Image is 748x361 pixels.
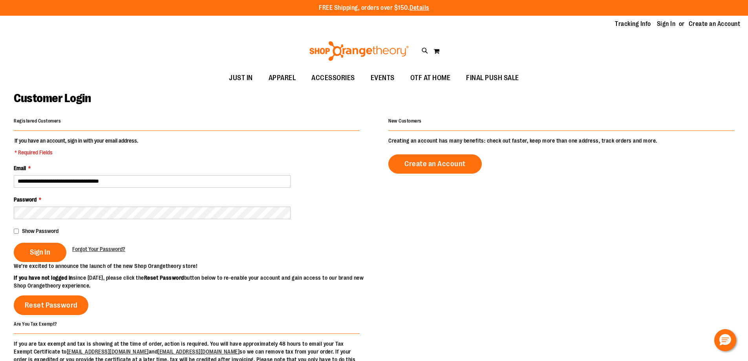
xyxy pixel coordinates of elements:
a: Tracking Info [615,20,651,28]
span: APPAREL [269,69,296,87]
p: FREE Shipping, orders over $150. [319,4,429,13]
button: Sign In [14,243,66,262]
img: Shop Orangetheory [308,41,410,61]
a: Forgot Your Password? [72,245,125,253]
p: Creating an account has many benefits: check out faster, keep more than one address, track orders... [388,137,734,145]
a: ACCESSORIES [304,69,363,87]
span: Reset Password [25,301,78,310]
a: [EMAIL_ADDRESS][DOMAIN_NAME] [67,348,149,355]
span: Show Password [22,228,59,234]
strong: Reset Password [144,275,184,281]
a: APPAREL [261,69,304,87]
span: OTF AT HOME [410,69,451,87]
button: Hello, have a question? Let’s chat. [714,329,736,351]
span: ACCESSORIES [311,69,355,87]
strong: If you have not logged in [14,275,73,281]
a: Sign In [657,20,676,28]
span: Sign In [30,248,50,257]
span: Password [14,196,37,203]
span: Create an Account [404,159,466,168]
span: FINAL PUSH SALE [466,69,519,87]
a: Reset Password [14,295,88,315]
a: Create an Account [388,154,482,174]
span: Forgot Your Password? [72,246,125,252]
a: OTF AT HOME [402,69,459,87]
a: [EMAIL_ADDRESS][DOMAIN_NAME] [157,348,240,355]
a: JUST IN [221,69,261,87]
a: Details [410,4,429,11]
strong: Are You Tax Exempt? [14,321,57,326]
p: We’re excited to announce the launch of the new Shop Orangetheory store! [14,262,374,270]
a: EVENTS [363,69,402,87]
p: since [DATE], please click the button below to re-enable your account and gain access to our bran... [14,274,374,290]
strong: New Customers [388,118,422,124]
a: FINAL PUSH SALE [458,69,527,87]
span: * Required Fields [15,148,138,156]
span: Customer Login [14,92,91,105]
span: JUST IN [229,69,253,87]
strong: Registered Customers [14,118,61,124]
a: Create an Account [689,20,741,28]
span: Email [14,165,26,171]
span: EVENTS [371,69,395,87]
legend: If you have an account, sign in with your email address. [14,137,139,156]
